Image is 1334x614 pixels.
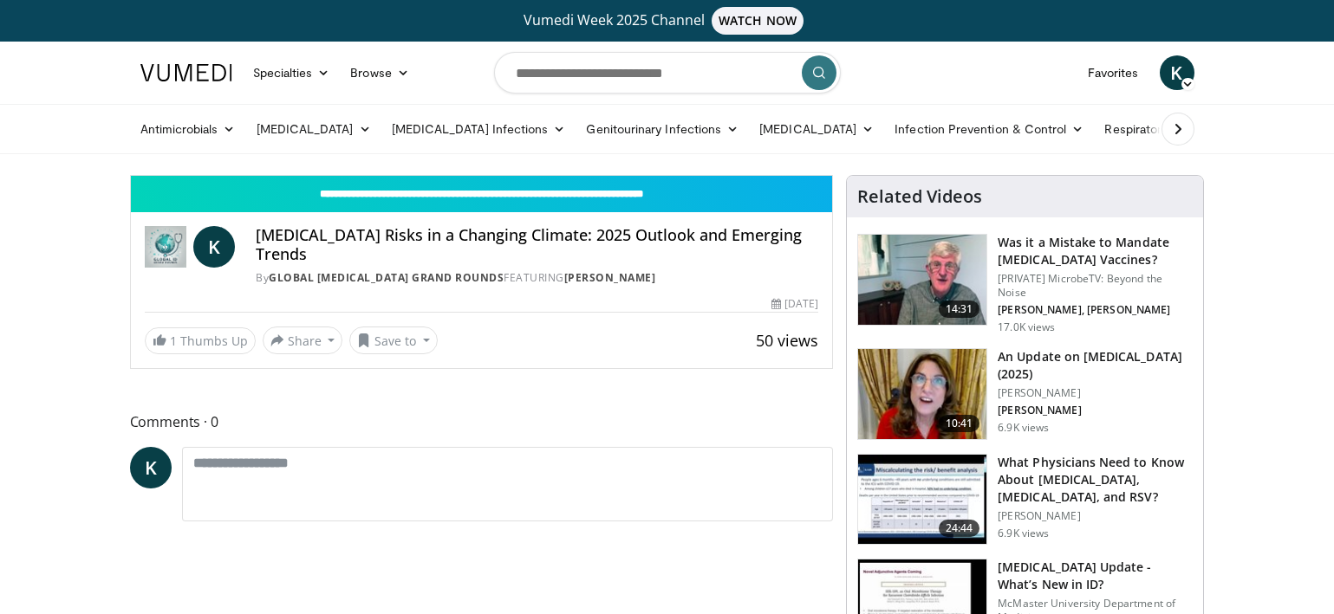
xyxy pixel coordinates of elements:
[756,330,818,351] span: 50 views
[998,386,1193,400] p: [PERSON_NAME]
[564,270,656,285] a: [PERSON_NAME]
[256,226,818,263] h4: [MEDICAL_DATA] Risks in a Changing Climate: 2025 Outlook and Emerging Trends
[858,349,986,439] img: 8c23fab4-086b-4e79-af32-29d7c41cee77.150x105_q85_crop-smart_upscale.jpg
[130,447,172,488] a: K
[1094,112,1255,146] a: Respiratory Infections
[263,326,343,354] button: Share
[145,226,187,268] img: Global Infectious Diseases Grand Rounds
[998,234,1193,268] h3: Was it a Mistake to Mandate [MEDICAL_DATA] Vaccines?
[857,454,1193,546] a: 24:44 What Physicians Need to Know About [MEDICAL_DATA], [MEDICAL_DATA], and RSV? [PERSON_NAME] 6...
[998,559,1193,593] h3: [MEDICAL_DATA] Update - What’s New in ID?
[858,455,986,545] img: 91589b0f-a920-456c-982d-84c13c387289.150x105_q85_crop-smart_upscale.jpg
[857,186,982,207] h4: Related Videos
[381,112,576,146] a: [MEDICAL_DATA] Infections
[939,301,980,318] span: 14:31
[256,270,818,286] div: By FEATURING
[1160,55,1194,90] a: K
[140,64,232,81] img: VuMedi Logo
[771,296,818,312] div: [DATE]
[130,112,246,146] a: Antimicrobials
[998,320,1055,334] p: 17.0K views
[246,112,381,146] a: [MEDICAL_DATA]
[749,112,884,146] a: [MEDICAL_DATA]
[998,509,1193,523] p: [PERSON_NAME]
[939,415,980,432] span: 10:41
[857,348,1193,440] a: 10:41 An Update on [MEDICAL_DATA] (2025) [PERSON_NAME] [PERSON_NAME] 6.9K views
[998,454,1193,506] h3: What Physicians Need to Know About [MEDICAL_DATA], [MEDICAL_DATA], and RSV?
[998,404,1193,417] p: [PERSON_NAME]
[998,272,1193,300] p: [PRIVATE] MicrobeTV: Beyond the Noise
[998,421,1049,435] p: 6.9K views
[193,226,235,268] a: K
[1077,55,1149,90] a: Favorites
[576,112,749,146] a: Genitourinary Infections
[998,303,1193,317] p: [PERSON_NAME], [PERSON_NAME]
[143,7,1192,35] a: Vumedi Week 2025 ChannelWATCH NOW
[939,520,980,537] span: 24:44
[340,55,420,90] a: Browse
[858,235,986,325] img: f91047f4-3b1b-4007-8c78-6eacab5e8334.150x105_q85_crop-smart_upscale.jpg
[269,270,504,285] a: Global [MEDICAL_DATA] Grand Rounds
[349,326,438,354] button: Save to
[998,348,1193,383] h3: An Update on [MEDICAL_DATA] (2025)
[243,55,341,90] a: Specialties
[884,112,1094,146] a: Infection Prevention & Control
[145,327,256,354] a: 1 Thumbs Up
[130,410,834,433] span: Comments 0
[712,7,804,35] span: WATCH NOW
[170,333,177,349] span: 1
[857,234,1193,334] a: 14:31 Was it a Mistake to Mandate [MEDICAL_DATA] Vaccines? [PRIVATE] MicrobeTV: Beyond the Noise ...
[998,527,1049,540] p: 6.9K views
[494,52,841,94] input: Search topics, interventions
